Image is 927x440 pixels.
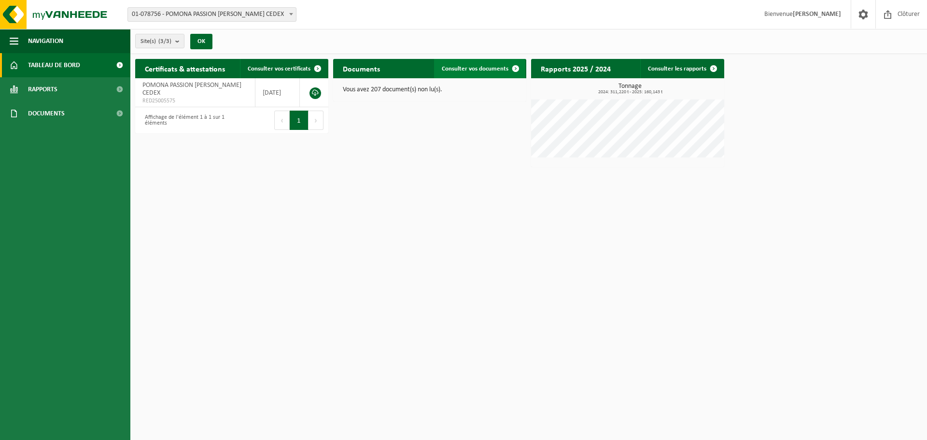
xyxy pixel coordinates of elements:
span: Site(s) [140,34,171,49]
button: Next [309,111,323,130]
span: 01-078756 - POMONA PASSION FROID - LOMME CEDEX [128,8,296,21]
a: Consulter vos certificats [240,59,327,78]
span: 01-078756 - POMONA PASSION FROID - LOMME CEDEX [127,7,296,22]
button: Previous [274,111,290,130]
button: Site(s)(3/3) [135,34,184,48]
button: 1 [290,111,309,130]
a: Consulter les rapports [640,59,723,78]
h2: Rapports 2025 / 2024 [531,59,620,78]
p: Vous avez 207 document(s) non lu(s). [343,86,517,93]
count: (3/3) [158,38,171,44]
span: Documents [28,101,65,126]
span: RED25005575 [142,97,248,105]
h2: Certificats & attestations [135,59,235,78]
span: 2024: 311,220 t - 2025: 160,143 t [536,90,724,95]
span: Navigation [28,29,63,53]
button: OK [190,34,212,49]
span: POMONA PASSION [PERSON_NAME] CEDEX [142,82,241,97]
h2: Documents [333,59,390,78]
strong: [PERSON_NAME] [793,11,841,18]
a: Consulter vos documents [434,59,525,78]
span: Tableau de bord [28,53,80,77]
span: Rapports [28,77,57,101]
div: Affichage de l'élément 1 à 1 sur 1 éléments [140,110,227,131]
span: Consulter vos documents [442,66,508,72]
td: [DATE] [255,78,300,107]
span: Consulter vos certificats [248,66,310,72]
h3: Tonnage [536,83,724,95]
